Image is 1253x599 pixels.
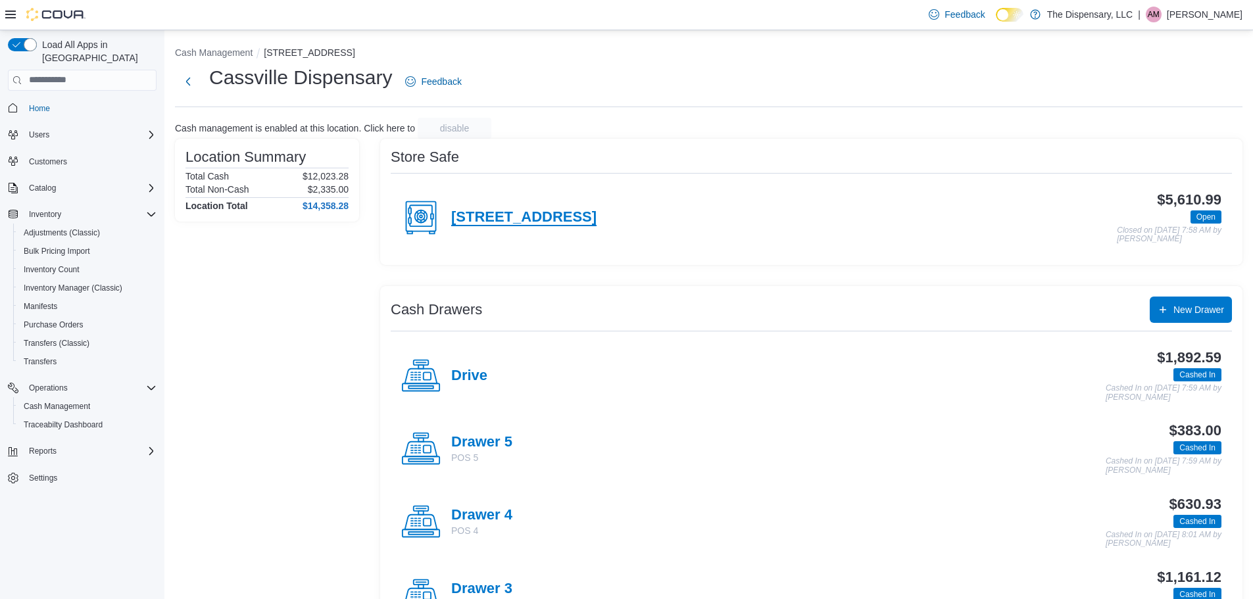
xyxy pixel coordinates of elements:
[13,242,162,260] button: Bulk Pricing Import
[24,101,55,116] a: Home
[13,297,162,316] button: Manifests
[451,451,512,464] p: POS 5
[3,99,162,118] button: Home
[8,93,157,522] nav: Complex example
[18,243,95,259] a: Bulk Pricing Import
[1146,7,1162,22] div: Alisha Madison
[391,149,459,165] h3: Store Safe
[18,317,89,333] a: Purchase Orders
[185,184,249,195] h6: Total Non-Cash
[1173,441,1221,454] span: Cashed In
[29,156,67,167] span: Customers
[451,581,512,598] h4: Drawer 3
[1157,192,1221,208] h3: $5,610.99
[1138,7,1141,22] p: |
[24,338,89,348] span: Transfers (Classic)
[26,8,86,21] img: Cova
[18,243,157,259] span: Bulk Pricing Import
[18,398,95,414] a: Cash Management
[185,149,306,165] h3: Location Summary
[1157,350,1221,366] h3: $1,892.59
[175,47,253,58] button: Cash Management
[18,280,128,296] a: Inventory Manager (Classic)
[18,225,157,241] span: Adjustments (Classic)
[13,397,162,416] button: Cash Management
[24,283,122,293] span: Inventory Manager (Classic)
[1179,442,1216,454] span: Cashed In
[3,379,162,397] button: Operations
[3,179,162,197] button: Catalog
[185,171,229,181] h6: Total Cash
[29,183,56,193] span: Catalog
[24,127,55,143] button: Users
[24,180,157,196] span: Catalog
[29,383,68,393] span: Operations
[1157,569,1221,585] h3: $1,161.12
[1169,496,1221,512] h3: $630.93
[13,260,162,279] button: Inventory Count
[1148,7,1160,22] span: AM
[451,507,512,524] h4: Drawer 4
[1047,7,1133,22] p: The Dispensary, LLC
[29,473,57,483] span: Settings
[24,206,157,222] span: Inventory
[996,8,1023,22] input: Dark Mode
[29,103,50,114] span: Home
[1167,7,1242,22] p: [PERSON_NAME]
[1106,457,1221,475] p: Cashed In on [DATE] 7:59 AM by [PERSON_NAME]
[451,368,487,385] h4: Drive
[418,118,491,139] button: disable
[29,209,61,220] span: Inventory
[18,280,157,296] span: Inventory Manager (Classic)
[24,419,103,430] span: Traceabilty Dashboard
[1191,210,1221,224] span: Open
[24,100,157,116] span: Home
[24,443,62,459] button: Reports
[24,320,84,330] span: Purchase Orders
[24,380,157,396] span: Operations
[24,356,57,367] span: Transfers
[1179,515,1216,527] span: Cashed In
[175,46,1242,62] nav: An example of EuiBreadcrumbs
[13,416,162,434] button: Traceabilty Dashboard
[3,468,162,487] button: Settings
[18,262,85,277] a: Inventory Count
[24,380,73,396] button: Operations
[175,68,201,95] button: Next
[1117,226,1221,244] p: Closed on [DATE] 7:58 AM by [PERSON_NAME]
[18,335,157,351] span: Transfers (Classic)
[3,442,162,460] button: Reports
[945,8,985,21] span: Feedback
[1173,368,1221,381] span: Cashed In
[24,180,61,196] button: Catalog
[24,154,72,170] a: Customers
[29,130,49,140] span: Users
[24,228,100,238] span: Adjustments (Classic)
[24,127,157,143] span: Users
[3,126,162,144] button: Users
[24,264,80,275] span: Inventory Count
[1173,515,1221,528] span: Cashed In
[1106,384,1221,402] p: Cashed In on [DATE] 7:59 AM by [PERSON_NAME]
[18,299,157,314] span: Manifests
[24,469,157,486] span: Settings
[3,205,162,224] button: Inventory
[175,123,415,133] p: Cash management is enabled at this location. Click here to
[421,75,461,88] span: Feedback
[24,206,66,222] button: Inventory
[18,335,95,351] a: Transfers (Classic)
[24,401,90,412] span: Cash Management
[18,225,105,241] a: Adjustments (Classic)
[13,352,162,371] button: Transfers
[303,171,349,181] p: $12,023.28
[24,443,157,459] span: Reports
[264,47,355,58] button: [STREET_ADDRESS]
[1169,423,1221,439] h3: $383.00
[451,434,512,451] h4: Drawer 5
[24,470,62,486] a: Settings
[29,446,57,456] span: Reports
[391,302,482,318] h3: Cash Drawers
[209,64,392,91] h1: Cassville Dispensary
[18,417,157,433] span: Traceabilty Dashboard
